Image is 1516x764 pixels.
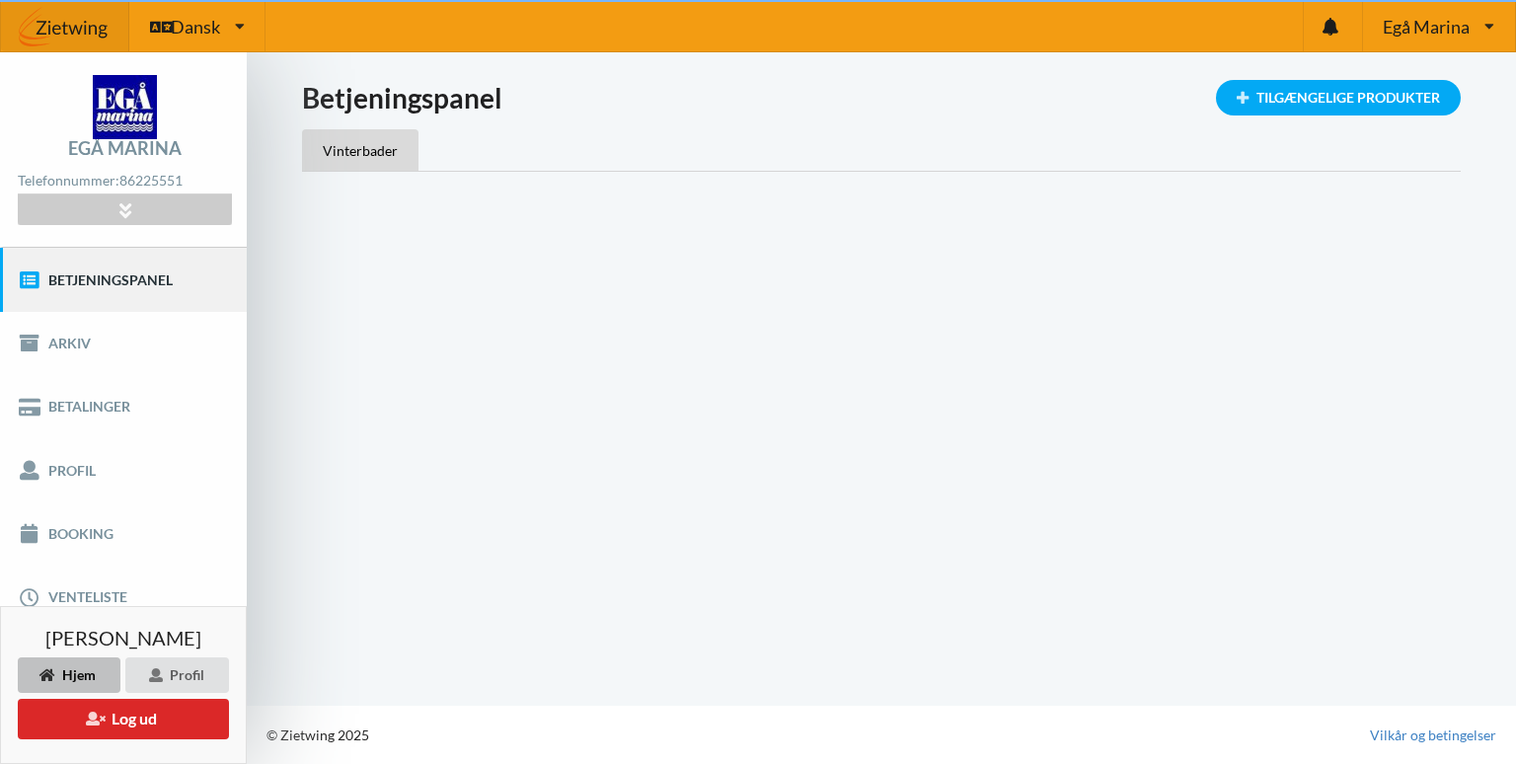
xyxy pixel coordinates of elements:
[302,80,1461,115] h1: Betjeningspanel
[18,699,229,739] button: Log ud
[171,18,220,36] span: Dansk
[119,172,183,189] strong: 86225551
[1370,726,1496,745] a: Vilkår og betingelser
[302,129,418,171] div: Vinterbader
[18,168,231,194] div: Telefonnummer:
[18,657,120,693] div: Hjem
[125,657,229,693] div: Profil
[1216,80,1461,115] div: Tilgængelige Produkter
[68,139,182,157] div: Egå Marina
[45,628,201,648] span: [PERSON_NAME]
[1383,18,1470,36] span: Egå Marina
[93,75,157,139] img: logo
